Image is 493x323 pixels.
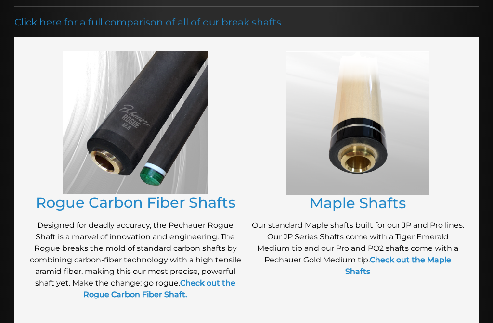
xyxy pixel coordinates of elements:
p: Designed for deadly accuracy, the Pechauer Rogue Shaft is a marvel of innovation and engineering.... [29,220,242,300]
a: Click here for a full comparison of all of our break shafts. [14,16,283,28]
a: Rogue Carbon Fiber Shafts [36,194,235,211]
a: Check out the Maple Shafts [345,255,451,276]
p: Our standard Maple shafts built for our JP and Pro lines. Our JP Series Shafts come with a Tiger ... [251,220,464,277]
a: Maple Shafts [310,194,406,212]
a: Check out the Rogue Carbon Fiber Shaft. [83,278,235,299]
